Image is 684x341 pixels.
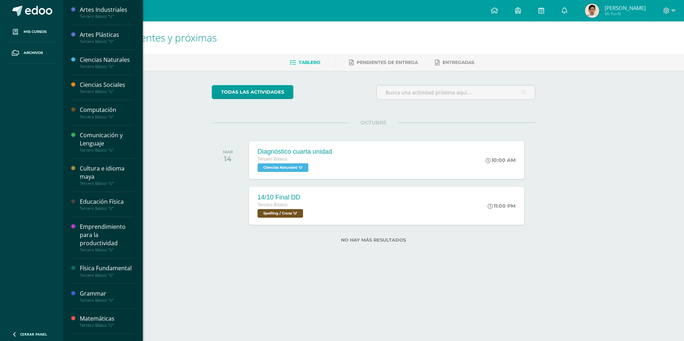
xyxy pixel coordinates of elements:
[299,60,320,65] span: Tablero
[80,164,134,181] div: Cultura e idioma maya
[80,264,134,272] div: Física Fundamental
[80,298,134,303] div: Tercero Básico "U"
[258,194,305,201] div: 14/10 Final DD
[349,119,398,126] span: OCTUBRE
[258,148,332,155] div: Diagnóstico cuarta unidad
[80,290,134,303] a: GrammarTercero Básico "U"
[585,4,599,18] img: 3ef5ddf9f422fdfcafeb43ddfbc22940.png
[80,14,134,19] div: Tercero Básico "U"
[80,89,134,94] div: Tercero Básico "U"
[80,206,134,211] div: Tercero Básico "U"
[80,81,134,94] a: Ciencias SocialesTercero Básico "U"
[80,290,134,298] div: Grammar
[80,164,134,186] a: Cultura e idioma mayaTercero Básico "U"
[80,223,134,247] div: Emprendimiento para la productividad
[24,50,43,56] span: Archivos
[80,64,134,69] div: Tercero Básico "U"
[80,114,134,119] div: Tercero Básico "U"
[80,315,134,328] a: MatemáticasTercero Básico "U"
[357,60,418,65] span: Pendientes de entrega
[80,198,134,206] div: Educación Física
[80,6,134,19] a: Artes IndustrialesTercero Básico "U"
[290,57,320,68] a: Tablero
[223,154,233,163] div: 14
[80,6,134,14] div: Artes Industriales
[80,198,134,211] a: Educación FísicaTercero Básico "U"
[443,60,474,65] span: Entregadas
[80,106,134,119] a: ComputaciónTercero Básico "U"
[223,149,233,154] div: MAR
[6,43,57,64] a: Archivos
[605,4,646,11] span: [PERSON_NAME]
[20,332,47,337] span: Cerrar panel
[80,181,134,186] div: Tercero Básico "U"
[80,106,134,114] div: Computación
[80,131,134,148] div: Comunicación y Lenguaje
[485,157,516,163] div: 10:00 AM
[258,157,287,162] span: Tercero Básico
[80,273,134,278] div: Tercero Básico "U"
[258,202,287,207] span: Tercero Básico
[6,21,57,43] a: Mis cursos
[80,31,134,39] div: Artes Plásticas
[80,56,134,69] a: Ciencias NaturalesTercero Básico "U"
[80,315,134,323] div: Matemáticas
[80,81,134,89] div: Ciencias Sociales
[80,223,134,252] a: Emprendimiento para la productividadTercero Básico "U"
[72,31,217,44] span: Actividades recientes y próximas
[212,85,293,99] a: todas las Actividades
[435,57,474,68] a: Entregadas
[349,57,418,68] a: Pendientes de entrega
[212,237,536,243] label: No hay más resultados
[24,29,47,35] span: Mis cursos
[377,85,535,99] input: Busca una actividad próxima aquí...
[258,209,303,218] span: Spelling / Cross 'U'
[258,163,308,172] span: Ciencias Naturales 'U'
[80,131,134,153] a: Comunicación y LenguajeTercero Básico "U"
[80,264,134,277] a: Física FundamentalTercero Básico "U"
[605,11,646,17] span: Mi Perfil
[80,148,134,153] div: Tercero Básico "U"
[488,203,516,209] div: 11:00 PM
[80,323,134,328] div: Tercero Básico "U"
[80,56,134,64] div: Ciencias Naturales
[80,31,134,44] a: Artes PlásticasTercero Básico "U"
[80,247,134,252] div: Tercero Básico "U"
[80,39,134,44] div: Tercero Básico "U"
